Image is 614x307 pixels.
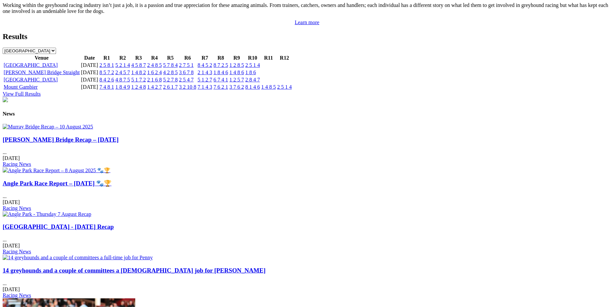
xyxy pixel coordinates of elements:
a: 5 7 8 4 [163,62,178,68]
a: 8 4 5 2 [198,62,212,68]
h2: Results [3,32,611,41]
a: 8 7 2 5 [214,62,228,68]
th: R10 [245,55,260,61]
a: Racing News [3,292,31,298]
a: 5 1 7 2 [131,77,146,82]
a: 14 greyhounds and a couple of committees a [DEMOGRAPHIC_DATA] job for [PERSON_NAME] [3,267,266,274]
img: Angle Park Race Report – 8 August 2025 🐾🏆 [3,167,110,174]
a: 8 1 4 6 [245,84,260,90]
a: 7 6 2 1 [214,84,228,90]
img: chasers_homepage.jpg [3,97,8,102]
span: [DATE] [3,199,20,205]
td: [DATE] [81,62,98,69]
a: 3 7 6 2 [229,84,244,90]
a: 1 2 5 7 [229,77,244,82]
th: R9 [229,55,244,61]
img: Murray Bridge Recap – 10 August 2025 [3,124,93,130]
a: Racing News [3,205,31,211]
span: [DATE] [3,155,20,161]
th: R2 [115,55,130,61]
th: R5 [163,55,178,61]
img: Angle Park - Thursday 7 August Recap [3,211,91,217]
a: 1 4 2 7 [147,84,162,90]
th: R6 [179,55,197,61]
a: 7 1 4 3 [198,84,212,90]
div: ... [3,136,611,168]
a: 1 6 2 4 [147,70,162,75]
td: [DATE] [81,77,98,83]
a: 2 4 5 7 [115,70,130,75]
a: [PERSON_NAME] Bridge Recap – [DATE] [3,136,119,143]
a: 1 4 8 6 [229,70,244,75]
a: [GEOGRAPHIC_DATA] - [DATE] Recap [3,223,114,230]
a: 3 6 7 8 [179,70,194,75]
th: Venue [3,55,80,61]
a: View Full Results [3,91,41,97]
a: 2 1 4 3 [198,70,212,75]
a: 2 6 1 7 [163,84,178,90]
a: 6 7 4 1 [214,77,228,82]
a: 2 7 5 1 [179,62,194,68]
img: 14 greyhounds and a couple of committees a full-time job for Penny [3,255,153,261]
th: R8 [213,55,228,61]
a: 1 8 6 [245,70,256,75]
a: 2 4 8 5 [147,62,162,68]
th: R7 [197,55,213,61]
td: [DATE] [81,69,98,76]
span: [DATE] [3,286,20,292]
a: [GEOGRAPHIC_DATA] [4,62,58,68]
a: 1 4 8 5 [261,84,276,90]
p: Working within the greyhound racing industry isn’t just a job, it is a passion and true appreciat... [3,2,611,14]
a: 4 2 8 5 [163,70,178,75]
a: 2 1 6 8 [147,77,162,82]
th: Date [81,55,98,61]
a: 1 2 8 5 [229,62,244,68]
a: 2 5 1 4 [245,62,260,68]
a: Mount Gambier [4,84,38,90]
a: 5 2 1 4 [115,62,130,68]
th: R1 [99,55,114,61]
a: Learn more [295,20,319,25]
a: 1 8 4 9 [115,84,130,90]
div: ... [3,267,611,298]
a: 3 2 10 8 [179,84,196,90]
div: ... [3,180,611,211]
a: 8 4 2 6 [99,77,114,82]
a: Racing News [3,249,31,254]
a: 8 5 7 2 [99,70,114,75]
a: [PERSON_NAME] Bridge Straight [4,70,80,75]
td: [DATE] [81,84,98,90]
a: 2 5 4 7 [179,77,194,82]
a: 4 8 7 5 [115,77,130,82]
a: 1 8 4 6 [214,70,228,75]
a: 5 1 2 7 [198,77,212,82]
a: 5 2 7 8 [163,77,178,82]
a: Racing News [3,161,31,167]
div: ... [3,223,611,255]
a: 1 4 8 2 [131,70,146,75]
th: R3 [131,55,146,61]
span: [DATE] [3,243,20,248]
a: 2 5 8 1 [99,62,114,68]
h4: News [3,111,611,117]
a: [GEOGRAPHIC_DATA] [4,77,58,82]
a: 4 5 8 7 [131,62,146,68]
a: 7 4 8 1 [99,84,114,90]
th: R11 [261,55,276,61]
th: R4 [147,55,162,61]
a: 2 5 1 4 [277,84,292,90]
a: 1 2 4 8 [131,84,146,90]
a: 2 8 4 7 [245,77,260,82]
a: Angle Park Race Report – [DATE] 🐾🏆 [3,180,111,187]
th: R12 [277,55,292,61]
